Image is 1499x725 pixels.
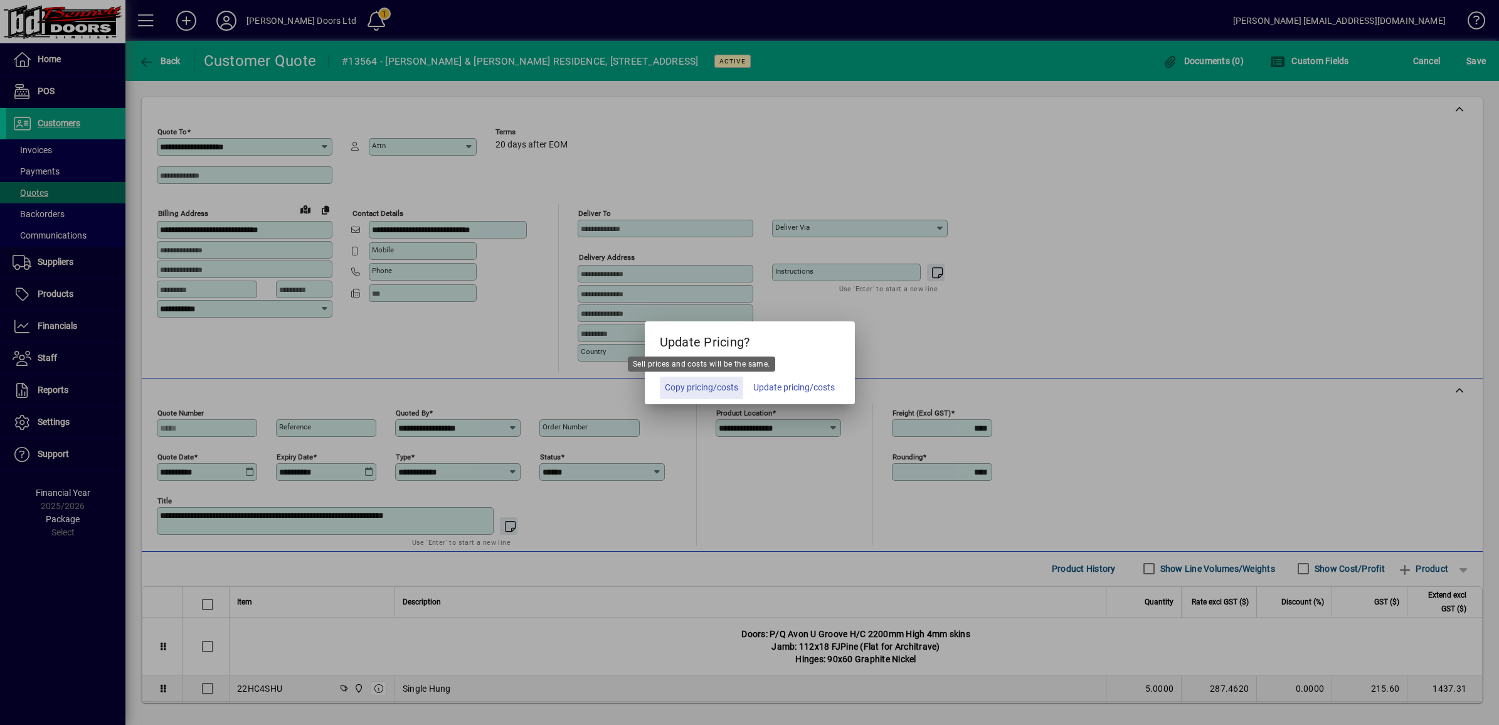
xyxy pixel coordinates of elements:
span: Update pricing/costs [753,381,835,394]
button: Update pricing/costs [748,377,840,399]
h5: Update Pricing? [645,321,855,358]
div: Sell prices and costs will be the same. [628,357,775,372]
button: Copy pricing/costs [660,377,743,399]
span: Copy pricing/costs [665,381,738,394]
